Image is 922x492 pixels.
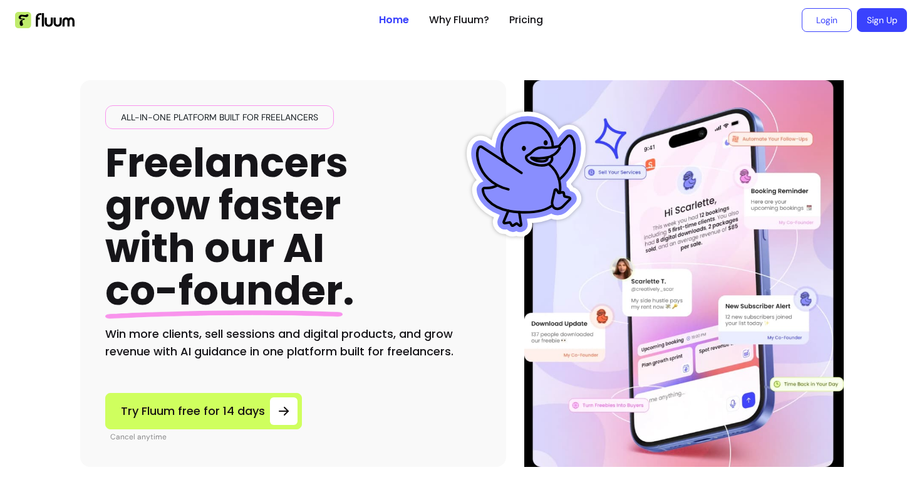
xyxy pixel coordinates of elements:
img: Fluum Duck sticker [464,112,589,237]
span: All-in-one platform built for freelancers [116,111,323,123]
h2: Win more clients, sell sessions and digital products, and grow revenue with AI guidance in one pl... [105,325,481,360]
h1: Freelancers grow faster with our AI . [105,142,355,313]
a: Login [802,8,852,32]
a: Home [379,13,409,28]
a: Try Fluum free for 14 days [105,393,302,429]
a: Pricing [509,13,543,28]
img: Fluum Logo [15,12,75,28]
p: Cancel anytime [110,432,302,442]
span: Try Fluum free for 14 days [121,402,265,420]
a: Why Fluum? [429,13,489,28]
span: co-founder [105,263,343,318]
img: Illustration of Fluum AI Co-Founder on a smartphone, showing solo business performance insights s... [526,80,842,467]
a: Sign Up [857,8,907,32]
